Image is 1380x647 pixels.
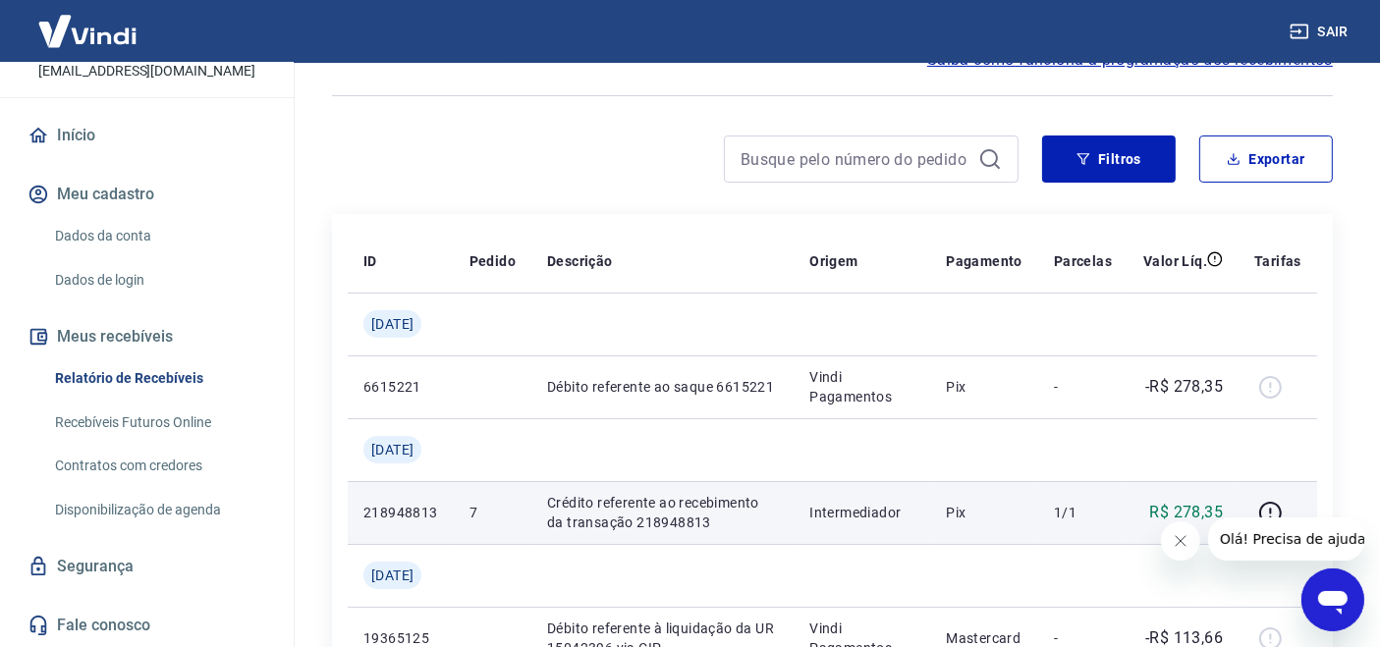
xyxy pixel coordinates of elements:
[1054,377,1112,397] p: -
[1145,375,1223,399] p: -R$ 278,35
[809,503,914,522] p: Intermediador
[1054,503,1112,522] p: 1/1
[809,251,857,271] p: Origem
[1143,251,1207,271] p: Valor Líq.
[946,503,1022,522] p: Pix
[38,61,255,81] p: [EMAIL_ADDRESS][DOMAIN_NAME]
[371,314,414,334] span: [DATE]
[363,503,438,522] p: 218948813
[47,490,270,530] a: Disponibilização de agenda
[47,446,270,486] a: Contratos com credores
[1301,568,1364,631] iframe: Botão para abrir a janela de mensagens
[363,377,438,397] p: 6615221
[47,216,270,256] a: Dados da conta
[24,114,270,157] a: Início
[547,493,778,532] p: Crédito referente ao recebimento da transação 218948813
[1208,517,1364,561] iframe: Mensagem da empresa
[741,144,970,174] input: Busque pelo número do pedido
[946,377,1022,397] p: Pix
[47,358,270,399] a: Relatório de Recebíveis
[1254,251,1301,271] p: Tarifas
[47,403,270,443] a: Recebíveis Futuros Online
[12,14,165,29] span: Olá! Precisa de ajuda?
[547,251,613,271] p: Descrição
[469,503,516,522] p: 7
[371,440,414,459] span: [DATE]
[24,315,270,358] button: Meus recebíveis
[1150,501,1224,524] p: R$ 278,35
[1161,521,1200,561] iframe: Fechar mensagem
[809,367,914,406] p: Vindi Pagamentos
[469,251,516,271] p: Pedido
[1042,135,1176,183] button: Filtros
[1054,251,1112,271] p: Parcelas
[547,377,778,397] p: Débito referente ao saque 6615221
[24,604,270,647] a: Fale conosco
[47,260,270,300] a: Dados de login
[24,173,270,216] button: Meu cadastro
[363,251,377,271] p: ID
[1199,135,1333,183] button: Exportar
[371,566,414,585] span: [DATE]
[1286,14,1356,50] button: Sair
[24,545,270,588] a: Segurança
[946,251,1022,271] p: Pagamento
[24,1,151,61] img: Vindi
